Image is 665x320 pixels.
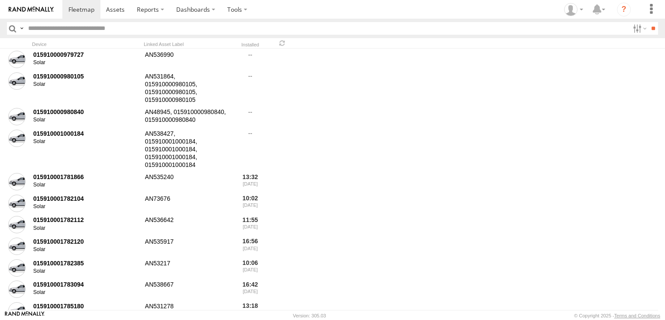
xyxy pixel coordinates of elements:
[144,279,230,299] div: AN538667
[234,215,267,235] div: 11:55 [DATE]
[144,107,230,127] div: AN48945, 015910000980840, 015910000980840
[33,72,139,80] div: 015910000980105
[33,173,139,181] div: 015910001781866
[144,128,230,170] div: AN538427, 015910001000184, 015910001000184, 015910001000184, 015910001000184
[234,43,267,47] div: Installed
[9,7,54,13] img: rand-logo.svg
[33,238,139,245] div: 015910001782120
[33,195,139,202] div: 015910001782104
[33,59,139,66] div: Solar
[614,313,660,318] a: Terms and Conditions
[33,138,139,145] div: Solar
[144,236,230,256] div: AN535917
[144,49,230,69] div: AN536990
[33,281,139,288] div: 015910001783094
[33,108,139,116] div: 015910000980840
[5,311,45,320] a: Visit our Website
[234,172,267,192] div: 13:32 [DATE]
[234,279,267,299] div: 16:42 [DATE]
[33,268,139,275] div: Solar
[33,246,139,253] div: Solar
[33,225,139,232] div: Solar
[617,3,631,16] i: ?
[33,117,139,124] div: Solar
[234,258,267,278] div: 10:06 [DATE]
[234,193,267,213] div: 10:02 [DATE]
[144,193,230,213] div: AN73676
[32,41,140,47] div: Device
[33,51,139,59] div: 015910000979727
[144,172,230,192] div: AN535240
[561,3,586,16] div: EMMANUEL SOTELO
[33,302,139,310] div: 015910001785180
[277,39,287,47] span: Refresh
[144,41,230,47] div: Linked Asset Label
[33,182,139,189] div: Solar
[293,313,326,318] div: Version: 305.03
[33,203,139,210] div: Solar
[33,259,139,267] div: 015910001782385
[574,313,660,318] div: © Copyright 2025 -
[144,71,230,105] div: AN531864, 015910000980105, 015910000980105, 015910000980105
[33,81,139,88] div: Solar
[144,258,230,278] div: AN53217
[629,22,648,35] label: Search Filter Options
[144,215,230,235] div: AN536642
[33,289,139,296] div: Solar
[18,22,25,35] label: Search Query
[33,216,139,224] div: 015910001782112
[33,130,139,137] div: 015910001000184
[234,236,267,256] div: 16:56 [DATE]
